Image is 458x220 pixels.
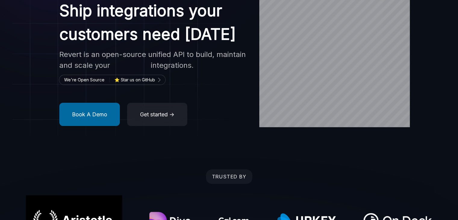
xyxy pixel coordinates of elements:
button: Book A Demo [59,103,120,126]
div: TRUSTED BY [206,169,252,184]
button: Get started → [127,103,187,126]
h2: Revert is an open-source unified API to build, maintain and scale your integrations. [59,49,248,71]
a: ⭐ Star us on GitHub [114,76,160,83]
